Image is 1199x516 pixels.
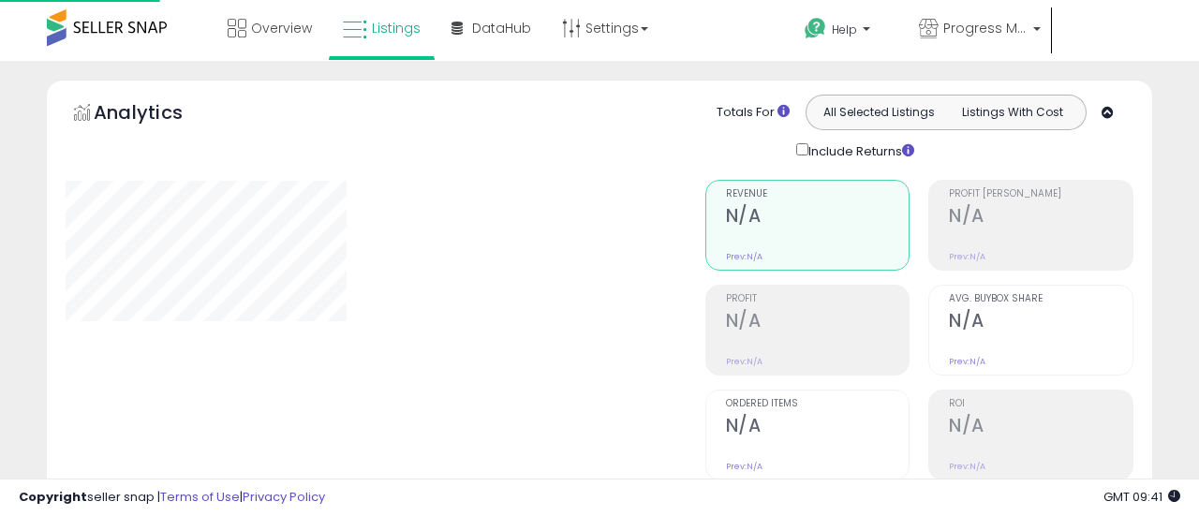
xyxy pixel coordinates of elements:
[726,399,910,409] span: Ordered Items
[94,99,219,130] h5: Analytics
[19,489,325,507] div: seller snap | |
[726,415,910,440] h2: N/A
[949,294,1132,304] span: Avg. Buybox Share
[949,205,1132,230] h2: N/A
[949,251,985,262] small: Prev: N/A
[726,310,910,335] h2: N/A
[726,251,762,262] small: Prev: N/A
[832,22,857,37] span: Help
[949,461,985,472] small: Prev: N/A
[949,415,1132,440] h2: N/A
[943,19,1028,37] span: Progress Matters
[949,399,1132,409] span: ROI
[19,488,87,506] strong: Copyright
[472,19,531,37] span: DataHub
[804,17,827,40] i: Get Help
[726,356,762,367] small: Prev: N/A
[726,294,910,304] span: Profit
[726,205,910,230] h2: N/A
[949,189,1132,199] span: Profit [PERSON_NAME]
[243,488,325,506] a: Privacy Policy
[949,310,1132,335] h2: N/A
[726,189,910,199] span: Revenue
[160,488,240,506] a: Terms of Use
[251,19,312,37] span: Overview
[811,100,946,125] button: All Selected Listings
[717,104,790,122] div: Totals For
[782,140,937,161] div: Include Returns
[372,19,421,37] span: Listings
[726,461,762,472] small: Prev: N/A
[1103,488,1180,506] span: 2025-09-8 09:41 GMT
[945,100,1080,125] button: Listings With Cost
[790,3,902,61] a: Help
[949,356,985,367] small: Prev: N/A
